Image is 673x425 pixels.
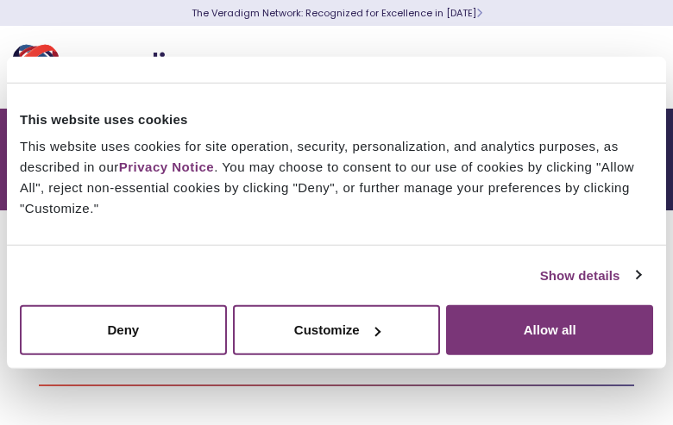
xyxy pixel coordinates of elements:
a: Privacy Notice [119,159,214,174]
span: Learn More [476,6,482,20]
img: Veradigm logo [13,39,220,96]
button: Allow all [446,305,653,355]
div: This website uses cookies for site operation, security, personalization, and analytics purposes, ... [20,136,653,219]
button: Deny [20,305,227,355]
a: Show details [540,265,640,285]
button: Toggle Navigation Menu [621,45,647,90]
a: The Veradigm Network: Recognized for Excellence in [DATE]Learn More [192,6,482,20]
div: This website uses cookies [20,109,653,129]
button: Customize [233,305,440,355]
